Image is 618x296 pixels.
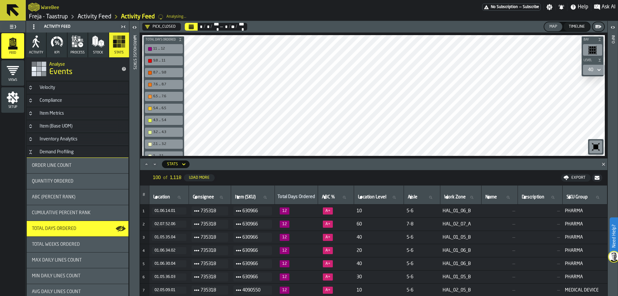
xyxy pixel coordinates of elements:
span: — [520,208,560,214]
div: Select date range [230,24,235,29]
input: label [443,193,479,202]
span: — [520,274,560,280]
span: 4 [143,249,145,253]
span: 4.7% [323,247,333,254]
span: No Subscription [491,5,518,9]
input: label [357,193,401,202]
div: button-toolbar-undefined [144,102,184,114]
span: 735318 [201,207,223,215]
span: — [484,235,515,240]
span: — [520,222,560,227]
div: Info [611,34,615,294]
div: Title [32,179,123,184]
a: link-to-/wh/i/36c4991f-68ef-4ca7-ab45-a2252c911eea [29,13,68,20]
button: button-01.05.35.04 [152,234,186,241]
div: button-toolbar-undefined [582,43,604,57]
div: 3.2 ... 4.3 [153,130,181,134]
span: 12 [280,234,289,241]
div: button-toolbar-undefined [144,91,184,102]
div: 1 ... 2.1 [153,154,181,158]
div: Title [32,163,123,168]
span: Ask AI [602,3,615,11]
span: PHARMA [565,261,604,266]
span: HAL_01_06_B [443,261,479,266]
a: logo-header [28,1,40,13]
span: Min Daily Lines Count [32,273,80,279]
div: 01.06.30.04 [154,262,184,266]
span: 40 [357,235,401,240]
span: label [522,195,544,200]
div: button-toolbar-undefined [144,138,184,150]
h3: title-section-Item (Base UOM) [27,120,128,132]
span: 630966 [242,247,267,254]
label: button-toggle-Settings [544,4,555,10]
div: 9.8 ... 11 [146,57,182,64]
div: DropdownMenuValue-rEtLmew5B1VtHsfFNHPJa [142,23,181,31]
div: / [210,24,212,29]
span: — [220,24,223,29]
a: link-to-/wh/i/36c4991f-68ef-4ca7-ab45-a2252c911eea/feed/1c3b701f-6b04-4760-b41b-8b45b7e376fe [121,13,155,20]
span: 5-6 [407,274,438,280]
button: Button-Item Metrics-closed [27,111,34,116]
span: 2 [143,223,145,226]
li: menu Feed [1,33,24,59]
span: Level [582,59,596,62]
span: label [153,195,170,200]
span: — [484,208,515,214]
label: button-toggle-Ask AI [591,3,618,11]
div: Title [32,273,123,279]
label: button-toggle-Show on Map [116,221,126,236]
span: 5-6 [407,261,438,266]
span: label [358,195,386,200]
span: — [484,288,515,293]
span: KPI [54,51,60,55]
span: label [485,195,497,200]
span: Quantity Ordered [32,179,73,184]
span: — [520,288,560,293]
span: 3 [143,236,145,240]
span: 12 [280,221,289,228]
div: Item Metrics [36,111,68,116]
span: HAL_02_05_B [443,288,479,293]
li: menu Setup [1,87,24,113]
button: Select date range [185,23,198,31]
span: label [408,195,417,200]
span: 10 [357,288,401,293]
div: Export [569,176,588,180]
div: Demand Profiling [36,149,78,155]
div: DropdownMenuValue-activity-metric [167,162,178,167]
button: button-01.06.14.01 [152,207,186,215]
button: Button-Item (Base UOM)-closed [27,124,34,129]
span: 30 [357,274,401,280]
span: Max Daily Lines Count [32,258,82,263]
div: 2.1 ... 3.2 [146,141,182,148]
li: menu Views [1,60,24,86]
button: button- [592,174,602,182]
button: button-Load More [184,174,215,181]
button: Button-Inventory Analytics-closed [27,137,34,142]
div: 02.07.52.06 [154,222,184,226]
span: Bay [582,38,596,42]
div: Load More [186,176,212,180]
div: stat-Quantity Ordered [27,174,128,189]
button: button- [582,57,604,63]
div: Activity Feed [27,22,119,32]
span: label [193,195,214,200]
div: Title [32,210,123,215]
span: Stats [114,51,124,55]
span: MEDICAL DEVICE [565,288,604,293]
label: button-toggle-Toggle Full Menu [1,22,24,31]
div: 5.4 ... 6.5 [153,106,181,110]
span: 630966 [242,207,267,215]
div: 01.06.14.01 [154,209,184,213]
div: DropdownMenuValue-rEtLmew5B1VtHsfFNHPJa [145,24,176,29]
span: 4.7% [323,260,333,267]
div: 01.05.36.03 [154,275,184,279]
button: Maximize [143,161,150,167]
button: button- [593,22,604,31]
span: 630966 [242,234,267,241]
button: button-01.05.36.03 [152,273,186,281]
span: PHARMA [565,248,604,253]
